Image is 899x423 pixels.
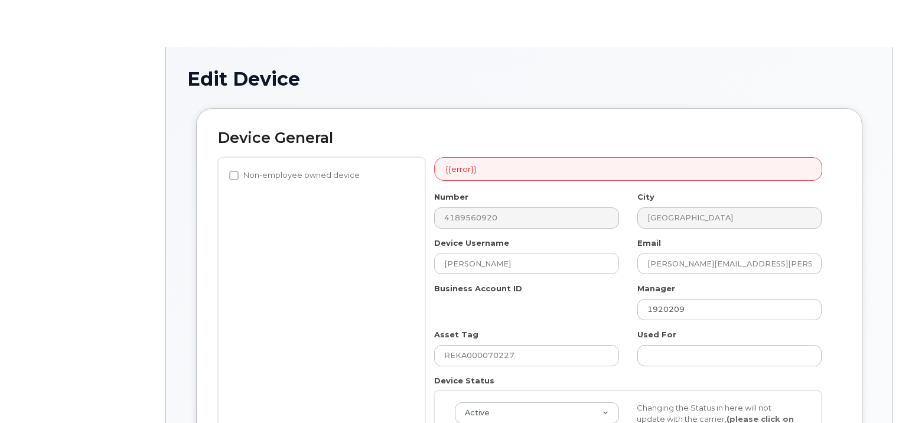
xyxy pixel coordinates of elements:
h2: Device General [218,130,841,147]
label: Asset Tag [434,329,478,340]
div: {{error}} [434,157,822,181]
label: Business Account ID [434,283,522,294]
label: Device Status [434,375,494,386]
label: Email [637,237,661,249]
label: City [637,191,654,203]
input: Non-employee owned device [229,171,239,180]
label: Manager [637,283,675,294]
label: Device Username [434,237,509,249]
input: Select manager [637,299,822,320]
label: Used For [637,329,676,340]
label: Non-employee owned device [229,168,360,183]
h1: Edit Device [187,69,871,89]
label: Number [434,191,468,203]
